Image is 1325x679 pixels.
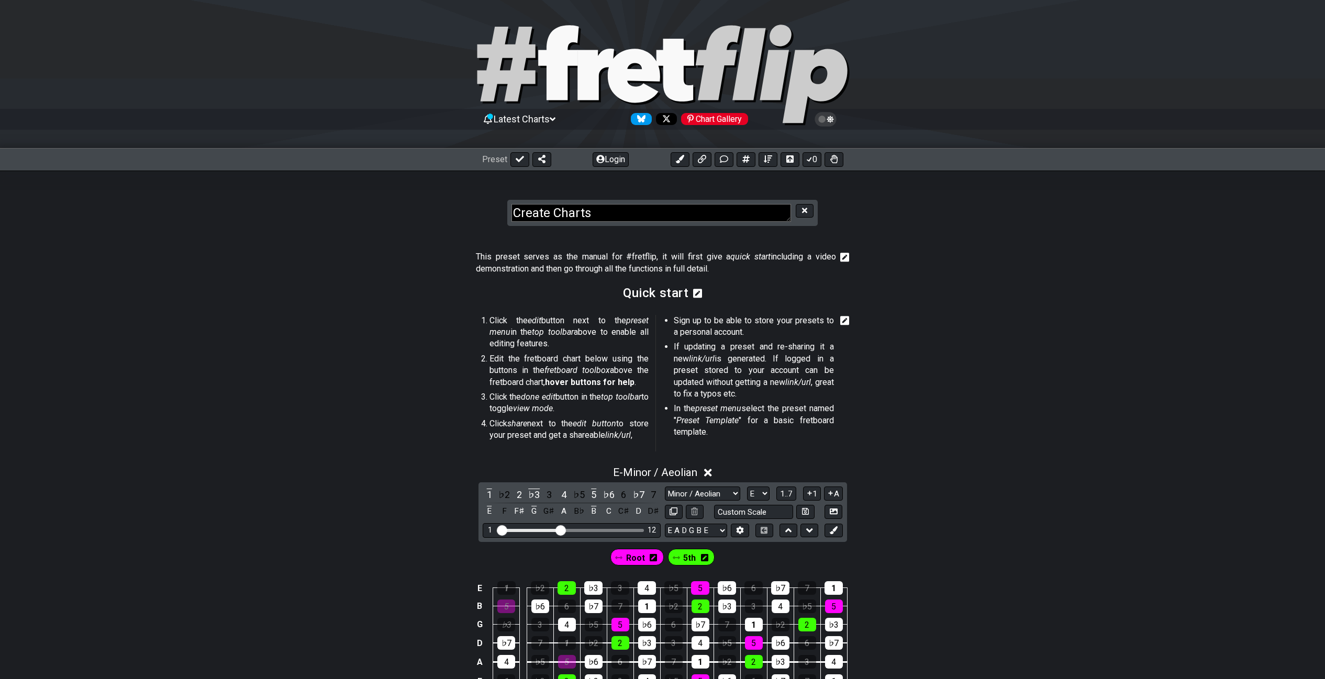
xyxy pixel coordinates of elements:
td: A [473,652,486,672]
button: 1..7 [776,486,796,501]
i: Drag and drop to re-order [615,554,622,563]
div: 5th [666,547,717,568]
em: quick start [730,252,771,262]
div: ♭3 [497,618,515,631]
div: ♭5 [585,618,603,631]
div: ♭5 [718,636,736,650]
div: 6 [798,636,816,650]
button: Add Text [715,152,733,167]
strong: hover buttons for help [545,377,634,387]
em: top toolbar [601,392,641,402]
em: fretboard toolbox [544,365,610,375]
div: 4 [825,655,843,669]
button: Delete [686,505,704,519]
div: ♭7 [585,599,603,613]
a: #fretflip at Pinterest [677,113,748,125]
div: toggle scale degree [632,488,645,502]
div: 1 [745,618,763,631]
div: 3 [611,581,629,595]
em: preset menu [489,315,649,337]
div: 3 [665,636,683,650]
span: Latest Charts [494,114,550,125]
p: This preset serves as the manual for #fretflip, it will first give a including a video demonstrat... [476,251,836,275]
span: Toggle light / dark theme [820,115,832,124]
em: top toolbar [532,327,574,337]
div: toggle pitch class [542,504,556,518]
div: 1 [638,599,656,613]
button: 1 [803,486,821,501]
div: toggle pitch class [602,504,616,518]
button: Open sort Window [759,152,777,167]
button: Add marker [825,524,842,538]
em: share [507,418,527,428]
div: toggle scale degree [617,488,630,502]
div: Chart Gallery [681,113,748,125]
span: Click to edit [476,315,836,451]
div: toggle scale degree [542,488,556,502]
div: 7 [665,655,683,669]
em: edit button [573,418,616,428]
em: Preset Template [676,415,739,425]
button: Add scale/chord fretkit item [737,152,755,167]
button: Login [593,152,629,167]
button: Edit Tuning [731,524,749,538]
button: Done edit! [510,152,529,167]
div: ♭5 [664,581,683,595]
em: done edit [521,392,555,402]
em: link/url [605,430,631,440]
a: Follow #fretflip at Bluesky [627,113,652,125]
p: In the select the preset named " " for a basic fretboard template. [674,403,834,438]
i: Edit marker [650,550,657,565]
div: 2 [745,655,763,669]
i: Drag and drop to re-order [673,554,680,563]
td: E [473,579,486,597]
div: toggle scale degree [527,488,541,502]
div: toggle scale degree [647,488,660,502]
i: Edit [693,287,703,300]
button: Toggle horizontal chord view [755,524,773,538]
div: ♭2 [665,599,683,613]
i: Edit [840,315,850,327]
p: Edit the fretboard chart below using the buttons in the above the fretboard chart, . [489,353,649,388]
td: G [473,615,486,633]
div: toggle pitch class [513,504,526,518]
em: link/url [689,354,715,364]
div: toggle scale degree [557,488,571,502]
button: Add media link [693,152,711,167]
div: 4 [497,655,515,669]
span: Click to enter marker mode. [626,550,645,565]
textarea: Create Charts [511,204,791,222]
div: toggle scale degree [587,488,600,502]
span: Click to enter marker mode. [683,550,696,565]
div: 1 [558,636,576,650]
div: 3 [531,618,549,631]
div: toggle pitch class [632,504,645,518]
div: toggle scale degree [483,488,496,502]
select: Tonic/Root [747,486,770,501]
div: toggle pitch class [647,504,660,518]
button: Close [796,204,814,218]
div: ♭2 [772,618,789,631]
div: toggle pitch class [617,504,630,518]
div: ♭3 [825,618,843,631]
div: 2 [611,636,629,650]
div: 4 [638,581,656,595]
div: ♭3 [718,599,736,613]
div: 3 [798,655,816,669]
div: toggle pitch class [527,504,541,518]
em: link/url [785,377,811,387]
button: Add an identical marker to each fretkit. [671,152,689,167]
span: Preset [482,154,507,164]
button: Copy [665,505,683,519]
div: ♭6 [718,581,736,595]
div: 6 [611,655,629,669]
div: ♭3 [584,581,603,595]
div: ♭7 [692,618,709,631]
span: Click to edit [476,251,836,275]
div: toggle pitch class [587,504,600,518]
p: Sign up to be able to store your presets to a personal account. [674,315,834,338]
div: 5 [745,636,763,650]
span: E - Minor / Aeolian [613,466,697,479]
div: 6 [665,618,683,631]
div: ♭7 [497,636,515,650]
